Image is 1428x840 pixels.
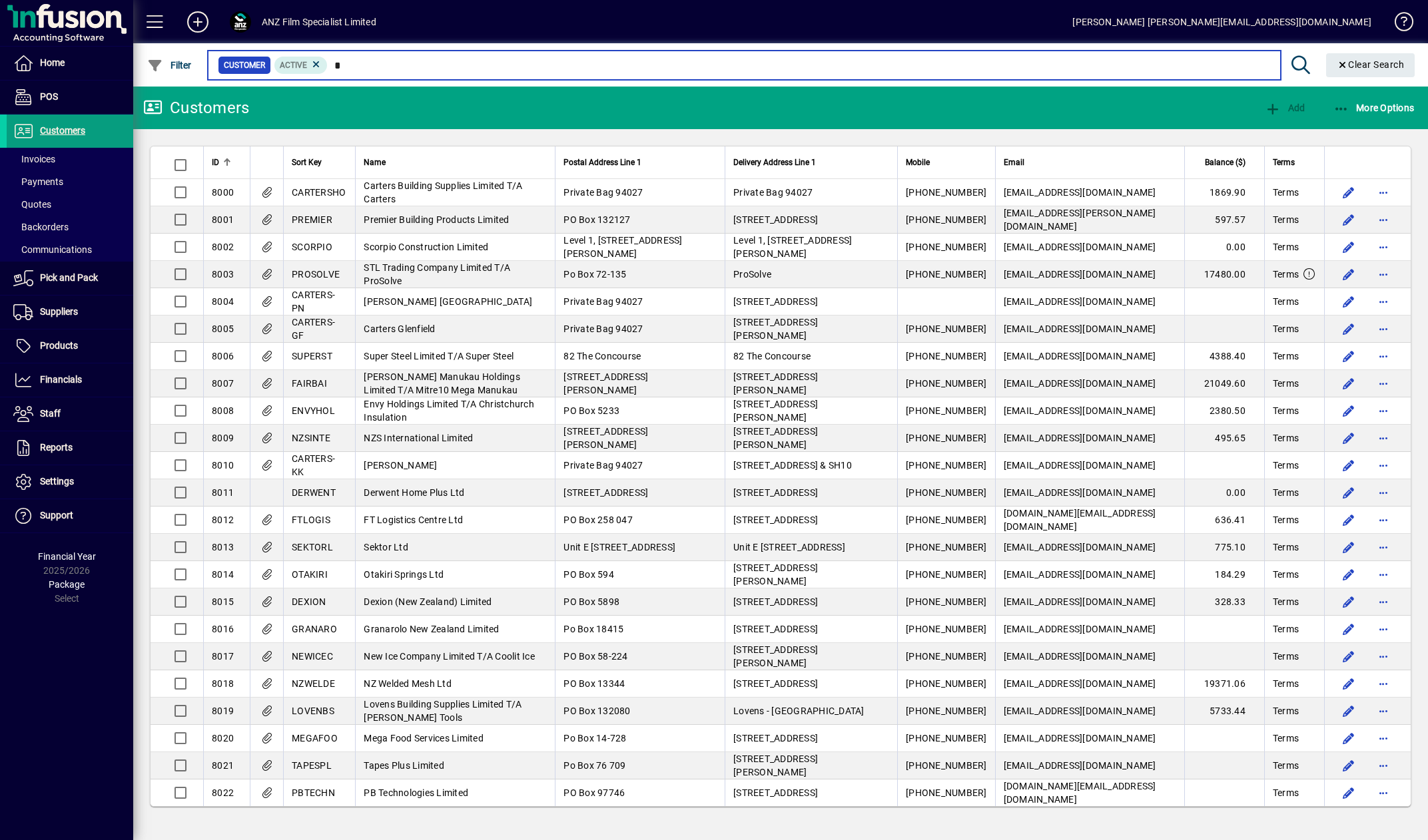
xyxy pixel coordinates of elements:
span: Terms [1273,759,1299,772]
span: [EMAIL_ADDRESS][DOMAIN_NAME] [1004,678,1156,689]
span: PROSOLVE [292,269,340,280]
span: [PHONE_NUMBER] [906,214,987,225]
a: Home [7,47,133,80]
button: Edit [1338,264,1359,285]
span: Otakiri Springs Ltd [364,569,444,580]
span: CARTERSHO [292,187,346,198]
span: [PHONE_NUMBER] [906,351,987,361]
span: 8014 [212,569,234,580]
span: [STREET_ADDRESS] [733,678,818,689]
span: Settings [40,476,74,487]
button: Edit [1338,536,1359,558]
button: More options [1373,182,1394,203]
span: 8013 [212,542,234,552]
span: Backorders [13,222,69,232]
span: Postal Address Line 1 [563,155,641,170]
span: [STREET_ADDRESS][PERSON_NAME] [733,371,818,395]
span: 82 The Concourse [733,351,811,361]
a: Quotes [7,193,133,216]
button: Edit [1338,345,1359,367]
span: PO Box 594 [563,569,614,580]
span: [EMAIL_ADDRESS][DOMAIN_NAME] [1004,351,1156,361]
span: [STREET_ADDRESS][PERSON_NAME] [733,644,818,668]
span: FAIRBAI [292,378,327,389]
a: Financials [7,363,133,397]
span: [PHONE_NUMBER] [906,487,987,498]
span: Terms [1273,650,1299,663]
button: More options [1373,509,1394,530]
span: Payments [13,176,63,187]
button: Edit [1338,618,1359,640]
button: Edit [1338,400,1359,421]
span: Terms [1273,622,1299,636]
span: [STREET_ADDRESS] [733,624,818,634]
span: Terms [1273,568,1299,581]
span: Derwent Home Plus Ltd [364,487,464,498]
button: Add [177,10,219,34]
span: [STREET_ADDRESS][PERSON_NAME] [563,371,648,395]
button: Edit [1338,564,1359,585]
span: [EMAIL_ADDRESS][DOMAIN_NAME] [1004,542,1156,552]
span: STL Trading Company Limited T/A ProSolve [364,262,510,286]
span: Carters Glenfield [364,323,435,334]
td: 5733.44 [1184,698,1264,725]
button: More options [1373,646,1394,667]
span: [EMAIL_ADDRESS][DOMAIN_NAME] [1004,624,1156,634]
td: 328.33 [1184,588,1264,616]
span: NZ Welded Mesh Ltd [364,678,452,689]
span: Balance ($) [1205,155,1246,170]
span: PO Box 132127 [563,214,630,225]
button: Edit [1338,591,1359,612]
span: Financial Year [38,551,96,562]
span: Premier Building Products Limited [364,214,509,225]
button: More options [1373,618,1394,640]
span: [PHONE_NUMBER] [906,460,987,471]
span: Private Bag 94027 [563,460,643,471]
span: Terms [1273,213,1299,226]
button: More options [1373,700,1394,722]
span: Reports [40,442,73,453]
span: New Ice Company Limited T/A Coolit Ice [364,651,535,662]
span: Active [280,61,307,70]
span: Level 1, [STREET_ADDRESS][PERSON_NAME] [563,235,682,259]
span: [STREET_ADDRESS] [733,487,818,498]
span: ENVYHOL [292,405,335,416]
button: Edit [1338,482,1359,503]
button: Edit [1338,755,1359,776]
span: Mobile [906,155,930,170]
span: Po Box 76 709 [563,760,625,771]
div: Name [364,155,547,170]
span: [EMAIL_ADDRESS][DOMAIN_NAME] [1004,569,1156,580]
span: Terms [1273,404,1299,417]
span: [PHONE_NUMBER] [906,323,987,334]
span: 8019 [212,706,234,716]
td: 4388.40 [1184,343,1264,370]
span: [PHONE_NUMBER] [906,624,987,634]
mat-chip: Activation Status: Active [274,57,328,74]
div: Email [1004,155,1176,170]
button: Edit [1338,673,1359,694]
span: Financials [40,374,82,385]
span: 82 The Concourse [563,351,641,361]
span: [PHONE_NUMBER] [906,242,987,252]
a: Communications [7,238,133,261]
span: [PHONE_NUMBER] [906,378,987,389]
span: Terms [1273,677,1299,690]
span: [PHONE_NUMBER] [906,733,987,743]
span: CARTERS-GF [292,317,335,341]
td: 495.65 [1184,425,1264,452]
span: 8003 [212,269,234,280]
button: More options [1373,782,1394,803]
span: Terms [1273,459,1299,472]
span: Unit E [STREET_ADDRESS] [563,542,675,552]
span: Terms [1273,431,1299,445]
button: Edit [1338,236,1359,258]
span: [STREET_ADDRESS][PERSON_NAME] [733,562,818,586]
span: [EMAIL_ADDRESS][DOMAIN_NAME] [1004,651,1156,662]
span: [PHONE_NUMBER] [906,706,987,716]
td: 597.57 [1184,206,1264,234]
span: [STREET_ADDRESS] [733,214,818,225]
span: Terms [1273,732,1299,745]
span: PO Box 13344 [563,678,625,689]
a: Staff [7,397,133,431]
